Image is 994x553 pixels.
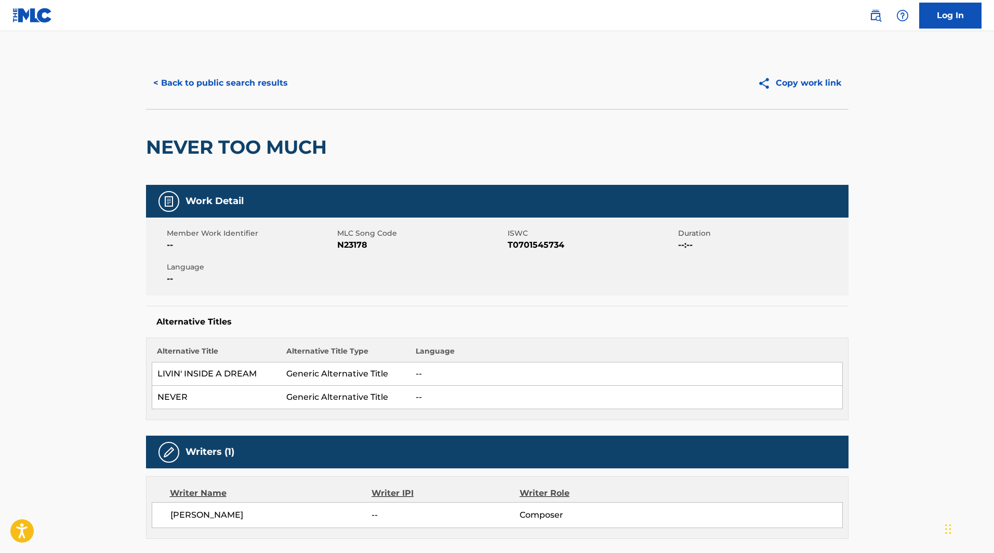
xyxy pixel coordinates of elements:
[185,195,244,207] h5: Work Detail
[919,3,982,29] a: Log In
[942,503,994,553] iframe: Chat Widget
[146,136,332,159] h2: NEVER TOO MUCH
[942,503,994,553] div: Widget de chat
[170,509,372,521] span: [PERSON_NAME]
[163,195,175,208] img: Work Detail
[750,70,849,96] button: Copy work link
[520,487,654,500] div: Writer Role
[945,514,951,545] div: Glisser
[152,362,281,386] td: LIVIN' INSIDE A DREAM
[152,386,281,409] td: NEVER
[410,386,842,409] td: --
[167,273,335,285] span: --
[865,5,886,26] a: Public Search
[281,386,410,409] td: Generic Alternative Title
[896,9,909,22] img: help
[520,509,654,521] span: Composer
[167,239,335,251] span: --
[372,487,520,500] div: Writer IPI
[281,346,410,362] th: Alternative Title Type
[167,262,335,273] span: Language
[185,446,234,458] h5: Writers (1)
[167,228,335,239] span: Member Work Identifier
[508,228,675,239] span: ISWC
[758,77,776,90] img: Copy work link
[678,228,846,239] span: Duration
[163,446,175,458] img: Writers
[410,346,842,362] th: Language
[678,239,846,251] span: --:--
[869,9,882,22] img: search
[156,317,838,327] h5: Alternative Titles
[12,8,52,23] img: MLC Logo
[372,509,519,521] span: --
[337,228,505,239] span: MLC Song Code
[892,5,913,26] div: Help
[152,346,281,362] th: Alternative Title
[337,239,505,251] span: N23178
[410,362,842,386] td: --
[508,239,675,251] span: T0701545734
[146,70,295,96] button: < Back to public search results
[281,362,410,386] td: Generic Alternative Title
[170,487,372,500] div: Writer Name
